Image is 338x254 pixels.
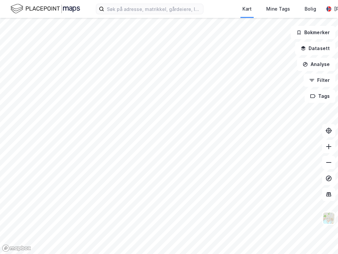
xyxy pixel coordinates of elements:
[305,5,316,13] div: Bolig
[104,4,203,14] input: Søk på adresse, matrikkel, gårdeiere, leietakere eller personer
[11,3,80,15] img: logo.f888ab2527a4732fd821a326f86c7f29.svg
[305,222,338,254] iframe: Chat Widget
[266,5,290,13] div: Mine Tags
[242,5,252,13] div: Kart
